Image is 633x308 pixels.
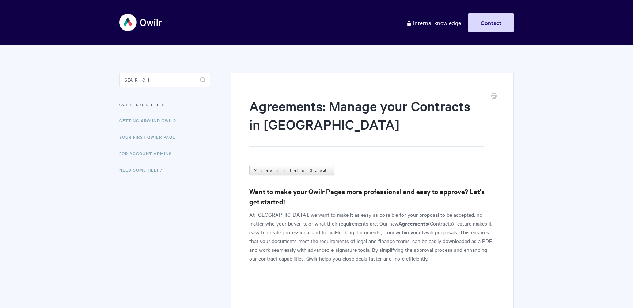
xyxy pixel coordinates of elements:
p: At [GEOGRAPHIC_DATA], we want to make it as easy as possible for your proposal to be accepted, no... [249,210,495,263]
b: Agreements [398,219,428,227]
a: Getting Around Qwilr [119,113,182,128]
a: For Account Admins [119,146,177,161]
a: Need Some Help? [119,162,168,177]
h3: Categories [119,98,210,111]
input: Search [119,73,210,87]
a: Your First Qwilr Page [119,130,181,144]
a: Print this Article [491,92,497,100]
h1: Agreements: Manage your Contracts in [GEOGRAPHIC_DATA] [249,97,484,147]
h3: Want to make your Qwilr Pages more professional and easy to approve? Let's get started! [249,186,495,207]
a: Contact [468,13,514,32]
img: Qwilr Help Center [119,9,163,36]
a: View in Help Scout [249,165,334,175]
a: Internal knowledge [401,13,467,32]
